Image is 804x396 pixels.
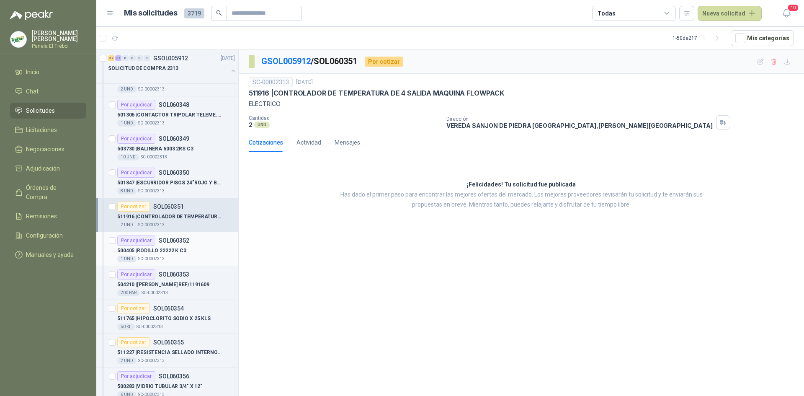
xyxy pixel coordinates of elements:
div: 0 [137,55,143,61]
p: SC-00002313 [138,357,165,364]
div: 37 [115,55,121,61]
p: SC-00002313 [138,188,165,194]
a: Manuales y ayuda [10,247,86,263]
span: 10 [787,4,799,12]
span: Remisiones [26,212,57,221]
span: Órdenes de Compra [26,183,78,202]
img: Logo peakr [10,10,53,20]
a: Órdenes de Compra [10,180,86,205]
a: Por adjudicarSOL060350501847 |ESCURRIDOR PISOS 24"ROJO Y BLANCO8 UNDSC-00002313 [96,164,238,198]
p: 500283 | VIDRIO TUBULAR 3/4" X 12" [117,383,202,391]
p: SOL060349 [159,136,189,142]
div: 10 UND [117,154,139,160]
h1: Mis solicitudes [124,7,178,19]
span: Licitaciones [26,125,57,135]
p: 503730 | BALINERA 6003 2RS C3 [117,145,193,153]
p: SOL060354 [153,305,184,311]
a: Negociaciones [10,141,86,157]
h3: ¡Felicidades! Tu solicitud fue publicada [467,180,576,190]
p: Panela El Trébol [32,44,86,49]
div: 200 PAR [117,290,140,296]
p: 501847 | ESCURRIDOR PISOS 24"ROJO Y BLANCO [117,179,222,187]
p: Cantidad [249,115,440,121]
div: 1 UND [117,256,137,262]
a: Por cotizarSOL060354511765 |HIPOCLORITO SODIO X 25 KLS50 KLSC-00002313 [96,300,238,334]
div: Por adjudicar [117,168,155,178]
p: 511765 | HIPOCLORITO SODIO X 25 KLS [117,315,211,323]
div: 2 UND [117,357,137,364]
div: 0 [129,55,136,61]
div: Cotizaciones [249,138,283,147]
p: 2 [249,121,253,128]
span: Inicio [26,67,39,77]
button: Mís categorías [731,30,794,46]
span: Manuales y ayuda [26,250,74,259]
a: Por adjudicarSOL060352500405 |RODILLO 22222 K C31 UNDSC-00002313 [96,232,238,266]
p: SC-00002313 [142,290,168,296]
p: SOL060355 [153,339,184,345]
a: Por cotizarSOL060355511227 |RESISTENCIA SELLADO INTERNO 220V 400W FLWWPACK AG3502 UNDSC-00002313 [96,334,238,368]
div: Por adjudicar [117,134,155,144]
a: Adjudicación [10,160,86,176]
p: GSOL005912 [153,55,188,61]
p: SC-00002313 [138,86,165,93]
div: 1 UND [117,120,137,127]
div: 2 UND [117,222,137,228]
div: 8 UND [117,188,137,194]
a: Por adjudicarSOL060348501306 |CONTACTOR TRIPOLAR TELEME.LC1.D18M71 UNDSC-00002313 [96,96,238,130]
div: 1 - 50 de 217 [673,31,724,45]
p: SOL060353 [159,272,189,277]
a: GSOL005912 [261,56,311,66]
p: SOL060352 [159,238,189,243]
div: Actividad [296,138,321,147]
span: search [216,10,222,16]
p: Dirección [446,116,713,122]
div: Por adjudicar [117,100,155,110]
p: SC-00002313 [138,222,165,228]
div: 0 [144,55,150,61]
div: 32 [108,55,114,61]
p: SC-00002313 [137,324,163,330]
div: Por cotizar [117,303,150,313]
div: Por adjudicar [117,236,155,246]
span: Configuración [26,231,63,240]
span: 3719 [184,8,204,18]
a: Licitaciones [10,122,86,138]
a: Solicitudes [10,103,86,119]
span: Negociaciones [26,145,64,154]
p: SOLICITUD DE COMPRA 2313 [108,65,178,72]
div: Mensajes [335,138,360,147]
div: Por cotizar [117,337,150,347]
div: 50 KL [117,324,135,330]
span: Solicitudes [26,106,55,115]
p: [PERSON_NAME] [PERSON_NAME] [32,30,86,42]
span: Adjudicación [26,164,60,173]
p: SOL060356 [159,373,189,379]
div: SC-00002313 [249,77,293,87]
div: Por cotizar [117,202,150,212]
p: SC-00002313 [141,154,167,160]
p: Has dado el primer paso para encontrar las mejores ofertas del mercado. Los mejores proveedores r... [329,190,714,210]
div: Por cotizar [365,57,403,67]
a: Inicio [10,64,86,80]
p: 511916 | CONTROLADOR DE TEMPERATURA DE 4 SALIDA MAQUINA FLOWPACK [249,89,504,98]
a: Por adjudicarSOL060349503730 |BALINERA 6003 2RS C310 UNDSC-00002313 [96,130,238,164]
a: Remisiones [10,208,86,224]
div: 2 UND [117,86,137,93]
p: VEREDA SANJON DE PIEDRA [GEOGRAPHIC_DATA] , [PERSON_NAME][GEOGRAPHIC_DATA] [446,122,713,129]
a: 32 37 0 0 0 0 GSOL005912[DATE] SOLICITUD DE COMPRA 2313 [108,53,237,80]
p: [DATE] [296,78,313,86]
a: Por cotizarSOL060351511916 |CONTROLADOR DE TEMPERATURA DE 4 SALIDA MAQUINA FLOWPACK2 UNDSC-00002313 [96,198,238,232]
a: Chat [10,83,86,99]
p: 511227 | RESISTENCIA SELLADO INTERNO 220V 400W FLWWPACK AG350 [117,349,222,357]
p: SOL060348 [159,102,189,108]
span: Chat [26,87,39,96]
div: 0 [122,55,129,61]
img: Company Logo [10,31,26,47]
div: Todas [598,9,615,18]
p: SOL060350 [159,170,189,176]
p: SOL060351 [153,204,184,210]
div: Por adjudicar [117,371,155,381]
p: 500405 | RODILLO 22222 K C3 [117,247,186,255]
p: / SOL060351 [261,55,358,68]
